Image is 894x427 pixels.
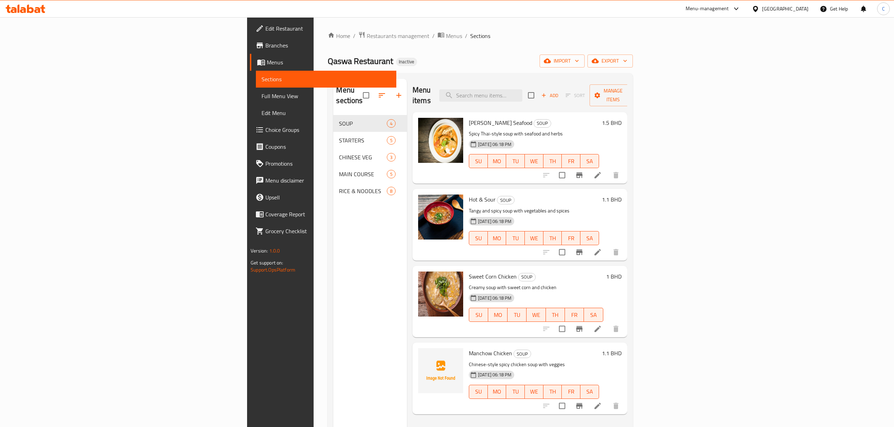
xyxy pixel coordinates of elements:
[339,170,386,178] div: MAIN COURSE
[584,308,603,322] button: SA
[413,85,431,106] h2: Menu items
[265,126,391,134] span: Choice Groups
[469,154,488,168] button: SU
[607,397,624,414] button: delete
[333,132,407,149] div: STARTERS5
[583,156,596,166] span: SA
[882,5,885,13] span: C
[418,272,463,317] img: Sweet Corn Chicken
[545,57,579,65] span: import
[250,54,396,71] a: Menus
[469,231,488,245] button: SU
[387,188,395,195] span: 8
[367,32,429,40] span: Restaurants management
[387,120,395,127] span: 4
[565,156,578,166] span: FR
[534,119,551,127] span: SOUP
[506,231,525,245] button: TU
[583,233,596,243] span: SA
[387,187,396,195] div: items
[587,310,600,320] span: SA
[524,88,539,103] span: Select section
[528,156,541,166] span: WE
[555,245,569,260] span: Select to update
[333,115,407,132] div: SOUP4
[561,90,590,101] span: Select section first
[525,231,543,245] button: WE
[333,112,407,202] nav: Menu sections
[339,187,386,195] span: RICE & NOODLES
[250,189,396,206] a: Upsell
[607,320,624,337] button: delete
[373,87,390,104] span: Sort sections
[251,265,295,274] a: Support.OpsPlatform
[267,58,391,66] span: Menus
[250,138,396,155] a: Coupons
[568,310,581,320] span: FR
[525,385,543,399] button: WE
[269,246,280,255] span: 1.0.0
[602,118,622,128] h6: 1.5 BHD
[339,119,386,128] span: SOUP
[555,399,569,413] span: Select to update
[488,231,506,245] button: MO
[528,233,541,243] span: WE
[565,308,584,322] button: FR
[509,387,522,397] span: TU
[543,231,562,245] button: TH
[562,231,580,245] button: FR
[396,59,417,65] span: Inactive
[265,24,391,33] span: Edit Restaurant
[562,154,580,168] button: FR
[339,153,386,161] div: CHINESE VEG
[587,55,633,68] button: export
[508,308,527,322] button: TU
[543,385,562,399] button: TH
[475,218,514,225] span: [DATE] 06:18 PM
[546,308,565,322] button: TH
[602,348,622,358] h6: 1.1 BHD
[497,196,514,204] span: SOUP
[472,233,485,243] span: SU
[250,37,396,54] a: Branches
[432,32,435,40] li: /
[543,154,562,168] button: TH
[469,308,488,322] button: SU
[518,273,536,281] div: SOUP
[488,308,507,322] button: MO
[437,31,462,40] a: Menus
[571,244,588,261] button: Branch-specific-item
[469,271,517,282] span: Sweet Corn Chicken
[265,41,391,50] span: Branches
[262,75,391,83] span: Sections
[250,20,396,37] a: Edit Restaurant
[546,156,559,166] span: TH
[580,231,599,245] button: SA
[262,109,391,117] span: Edit Menu
[251,246,268,255] span: Version:
[539,90,561,101] span: Add item
[339,136,386,145] span: STARTERS
[469,360,599,369] p: Chinese-style spicy chicken soup with veggies
[549,310,562,320] span: TH
[265,142,391,151] span: Coupons
[250,206,396,223] a: Coverage Report
[333,166,407,183] div: MAIN COURSE5
[387,171,395,178] span: 5
[562,385,580,399] button: FR
[506,154,525,168] button: TU
[488,154,506,168] button: MO
[593,248,602,256] a: Edit menu item
[583,387,596,397] span: SA
[602,195,622,204] h6: 1.1 BHD
[514,350,531,358] span: SOUP
[469,129,599,138] p: Spicy Thai-style soup with seafood and herbs
[256,104,396,121] a: Edit Menu
[469,206,599,215] p: Tangy and spicy soup with vegetables and spices
[387,136,396,145] div: items
[387,153,396,161] div: items
[514,350,531,358] div: SOUP
[262,92,391,100] span: Full Menu View
[593,402,602,410] a: Edit menu item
